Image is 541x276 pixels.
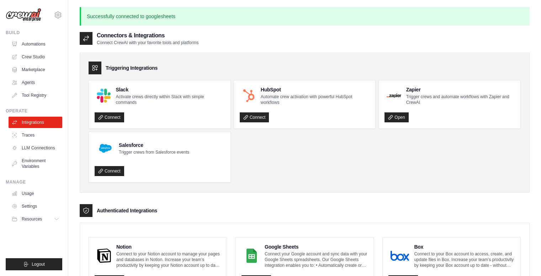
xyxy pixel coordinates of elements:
a: Connect [240,112,269,122]
button: Resources [9,213,62,225]
a: Tool Registry [9,90,62,101]
h4: Zapier [406,86,515,93]
h3: Authenticated Integrations [97,207,157,214]
p: Trigger crews and automate workflows with Zapier and CrewAI [406,94,515,105]
p: Connect to your Notion account to manage your pages and databases in Notion. Increase your team’s... [116,251,221,268]
p: Connect CrewAI with your favorite tools and platforms [97,40,198,46]
span: Resources [22,216,42,222]
a: Open [384,112,408,122]
h3: Triggering Integrations [106,64,158,71]
div: Operate [6,108,62,114]
button: Logout [6,258,62,270]
a: Usage [9,188,62,199]
a: Settings [9,201,62,212]
a: Agents [9,77,62,88]
p: Activate crews directly within Slack with simple commands [116,94,224,105]
a: Connect [95,112,124,122]
div: Build [6,30,62,36]
h4: Google Sheets [265,243,368,250]
a: Connect [95,166,124,176]
h4: Salesforce [119,142,189,149]
a: Integrations [9,117,62,128]
img: Slack Logo [97,89,111,102]
span: Logout [32,261,45,267]
img: Salesforce Logo [97,140,114,157]
h2: Connectors & Integrations [97,31,198,40]
img: Zapier Logo [387,94,401,98]
p: Automate crew activation with powerful HubSpot workflows [261,94,370,105]
a: Traces [9,129,62,141]
h4: Box [414,243,515,250]
a: Crew Studio [9,51,62,63]
a: Marketplace [9,64,62,75]
a: Automations [9,38,62,50]
p: Trigger crews from Salesforce events [119,149,189,155]
h4: HubSpot [261,86,370,93]
p: Successfully connected to googlesheets [80,7,530,26]
img: Logo [6,8,41,22]
p: Connect your Google account and sync data with your Google Sheets spreadsheets. Our Google Sheets... [265,251,368,268]
p: Connect to your Box account to access, create, and update files in Box. Increase your team’s prod... [414,251,515,268]
img: HubSpot Logo [242,89,256,102]
a: LLM Connections [9,142,62,154]
div: Manage [6,179,62,185]
img: Notion Logo [97,249,111,263]
a: Environment Variables [9,155,62,172]
h4: Slack [116,86,224,93]
img: Box Logo [391,249,409,263]
img: Google Sheets Logo [244,249,260,263]
h4: Notion [116,243,221,250]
